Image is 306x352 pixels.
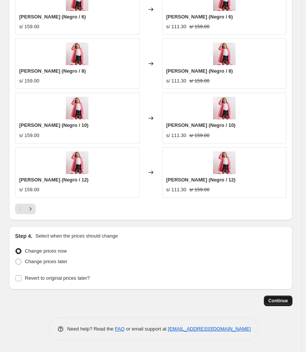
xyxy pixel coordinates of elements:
strike: s/ 159.00 [189,132,210,139]
img: abrigofannafucsia_80x.jpg [213,151,236,174]
span: Continue [268,298,288,304]
img: abrigofannafucsia_80x.jpg [66,97,88,119]
span: [PERSON_NAME] (Negro / 12) [166,177,236,183]
span: [PERSON_NAME] (Negro / 6) [19,14,86,20]
p: Select when the prices should change [35,232,118,240]
button: Next [25,204,36,214]
strike: s/ 159.00 [189,186,210,194]
strike: s/ 159.00 [189,23,210,30]
span: [PERSON_NAME] (Negro / 12) [19,177,88,183]
span: [PERSON_NAME] (Negro / 8) [19,68,86,74]
div: s/ 159.00 [19,77,40,85]
span: Change prices later [25,259,67,264]
div: s/ 111.30 [166,23,187,30]
span: Need help? Read the [67,326,115,332]
nav: Pagination [15,204,36,214]
strike: s/ 159.00 [189,77,210,85]
div: s/ 111.30 [166,132,187,139]
div: s/ 111.30 [166,77,187,85]
span: Revert to original prices later? [25,275,90,281]
img: abrigofannafucsia_80x.jpg [213,97,236,119]
button: Continue [264,296,292,306]
span: or email support at [125,326,168,332]
span: Change prices now [25,248,67,254]
div: s/ 159.00 [19,23,40,30]
img: abrigofannafucsia_80x.jpg [213,43,236,65]
img: abrigofannafucsia_80x.jpg [66,151,88,174]
a: [EMAIL_ADDRESS][DOMAIN_NAME] [168,326,251,332]
h2: Step 4. [15,232,32,240]
div: s/ 111.30 [166,186,187,194]
div: s/ 159.00 [19,186,40,194]
span: [PERSON_NAME] (Negro / 8) [166,68,233,74]
span: [PERSON_NAME] (Negro / 10) [166,122,236,128]
span: [PERSON_NAME] (Negro / 10) [19,122,88,128]
a: FAQ [115,326,125,332]
img: abrigofannafucsia_80x.jpg [66,43,88,65]
span: [PERSON_NAME] (Negro / 6) [166,14,233,20]
div: s/ 159.00 [19,132,40,139]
